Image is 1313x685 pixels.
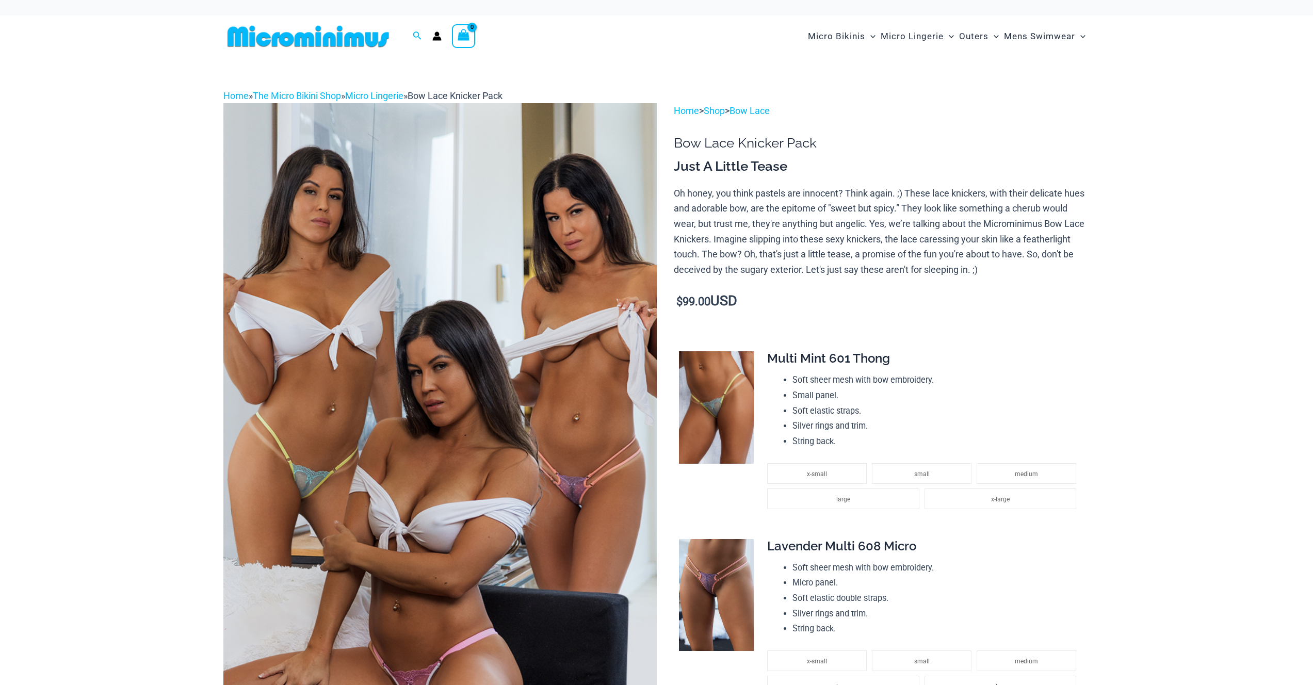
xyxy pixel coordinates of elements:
span: x-small [807,658,827,665]
li: String back. [792,434,1081,449]
span: » » » [223,90,502,101]
a: Micro BikinisMenu ToggleMenu Toggle [805,21,878,52]
a: Bow Lace [730,105,770,116]
a: OutersMenu ToggleMenu Toggle [957,21,1001,52]
span: Micro Bikinis [808,23,865,50]
span: Menu Toggle [988,23,999,50]
span: large [836,496,850,503]
p: USD [674,293,1090,309]
span: $ [676,295,683,308]
a: View Shopping Cart, empty [452,24,476,48]
span: Mens Swimwear [1004,23,1075,50]
a: Account icon link [432,31,442,41]
li: Soft sheer mesh with bow embroidery. [792,372,1081,388]
span: x-small [807,470,827,478]
span: medium [1015,658,1038,665]
span: small [914,658,930,665]
a: Home [223,90,249,101]
li: small [872,650,971,671]
a: Micro Lingerie [345,90,403,101]
p: > > [674,103,1090,119]
li: large [767,488,919,509]
a: Micro LingerieMenu ToggleMenu Toggle [878,21,957,52]
span: Menu Toggle [944,23,954,50]
span: Outers [959,23,988,50]
li: medium [977,650,1076,671]
li: x-large [925,488,1076,509]
span: Menu Toggle [1075,23,1085,50]
bdi: 99.00 [676,295,710,308]
li: medium [977,463,1076,484]
a: Home [674,105,699,116]
span: small [914,470,930,478]
a: The Micro Bikini Shop [253,90,341,101]
li: Silver rings and trim. [792,418,1081,434]
img: MM SHOP LOGO FLAT [223,25,393,48]
li: x-small [767,463,867,484]
li: String back. [792,621,1081,637]
p: Oh honey, you think pastels are innocent? Think again. ;) These lace knickers, with their delicat... [674,186,1090,278]
li: Soft elastic double straps. [792,591,1081,606]
nav: Site Navigation [804,19,1090,54]
span: Micro Lingerie [881,23,944,50]
h3: Just A Little Tease [674,158,1090,175]
li: Soft elastic straps. [792,403,1081,419]
img: Bow Lace Mint Multi 601 Thong [679,351,754,464]
a: Search icon link [413,30,422,43]
span: Bow Lace Knicker Pack [408,90,502,101]
h1: Bow Lace Knicker Pack [674,135,1090,151]
img: Bow Lace Lavender Multi 608 Micro Thong [679,539,754,651]
span: Lavender Multi 608 Micro [767,539,916,553]
span: Multi Mint 601 Thong [767,351,890,366]
li: x-small [767,650,867,671]
a: Mens SwimwearMenu ToggleMenu Toggle [1001,21,1088,52]
li: Small panel. [792,388,1081,403]
li: Silver rings and trim. [792,606,1081,622]
span: Menu Toggle [865,23,876,50]
li: small [872,463,971,484]
span: medium [1015,470,1038,478]
li: Soft sheer mesh with bow embroidery. [792,560,1081,576]
a: Shop [704,105,725,116]
li: Micro panel. [792,575,1081,591]
span: x-large [991,496,1010,503]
